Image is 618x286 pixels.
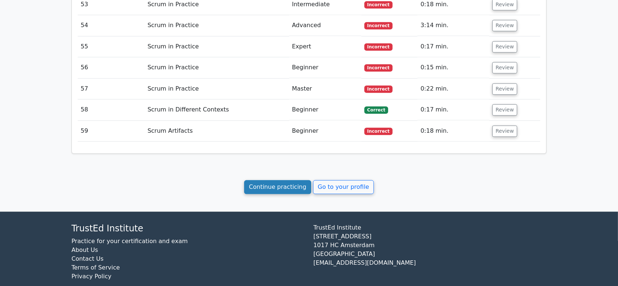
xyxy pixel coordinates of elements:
[364,1,393,8] span: Incorrect
[364,128,393,135] span: Incorrect
[144,121,289,142] td: Scrum Artifacts
[71,238,188,245] a: Practice for your certification and exam
[289,78,361,99] td: Master
[289,15,361,36] td: Advanced
[417,121,489,142] td: 0:18 min.
[78,15,144,36] td: 54
[492,41,517,52] button: Review
[78,78,144,99] td: 57
[417,78,489,99] td: 0:22 min.
[289,121,361,142] td: Beginner
[289,57,361,78] td: Beginner
[71,223,305,234] h4: TrustEd Institute
[417,99,489,120] td: 0:17 min.
[78,57,144,78] td: 56
[492,20,517,31] button: Review
[364,85,393,93] span: Incorrect
[244,180,311,194] a: Continue practicing
[417,57,489,78] td: 0:15 min.
[417,36,489,57] td: 0:17 min.
[313,180,374,194] a: Go to your profile
[289,99,361,120] td: Beginner
[492,62,517,73] button: Review
[289,36,361,57] td: Expert
[78,99,144,120] td: 58
[364,22,393,29] span: Incorrect
[71,264,120,271] a: Terms of Service
[417,15,489,36] td: 3:14 min.
[492,104,517,115] button: Review
[78,36,144,57] td: 55
[71,255,103,262] a: Contact Us
[144,57,289,78] td: Scrum in Practice
[364,64,393,71] span: Incorrect
[492,83,517,95] button: Review
[78,121,144,142] td: 59
[144,15,289,36] td: Scrum in Practice
[492,125,517,137] button: Review
[71,246,98,253] a: About Us
[71,273,111,280] a: Privacy Policy
[144,99,289,120] td: Scrum in Different Contexts
[364,43,393,51] span: Incorrect
[144,36,289,57] td: Scrum in Practice
[144,78,289,99] td: Scrum in Practice
[364,106,388,114] span: Correct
